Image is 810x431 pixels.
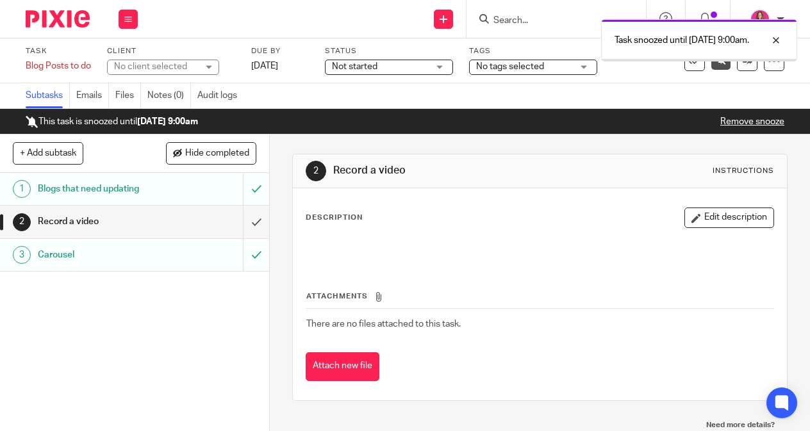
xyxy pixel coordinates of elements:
a: Subtasks [26,83,70,108]
p: Need more details? [305,420,774,430]
label: Due by [251,46,309,56]
button: Hide completed [166,142,256,164]
span: Attachments [306,293,368,300]
a: Files [115,83,141,108]
button: Edit description [684,207,774,228]
span: No tags selected [476,62,544,71]
h1: Record a video [333,164,567,177]
button: Attach new file [306,352,379,381]
a: Notes (0) [147,83,191,108]
p: Description [306,213,363,223]
div: 2 [306,161,326,181]
label: Client [107,46,235,56]
span: There are no files attached to this task. [306,320,461,329]
h1: Carousel [38,245,166,264]
div: 3 [13,246,31,264]
b: [DATE] 9:00am [137,117,198,126]
button: + Add subtask [13,142,83,164]
label: Task [26,46,91,56]
a: Audit logs [197,83,244,108]
span: [DATE] [251,61,278,70]
p: Task snoozed until [DATE] 9:00am. [615,34,749,47]
span: Hide completed [185,149,249,159]
div: No client selected [114,60,197,73]
div: 2 [13,213,31,231]
p: This task is snoozed until [26,115,198,128]
label: Status [325,46,453,56]
span: Not started [332,62,377,71]
div: Instructions [713,166,774,176]
img: 17.png [750,9,770,29]
a: Emails [76,83,109,108]
h1: Blogs that need updating [38,179,166,199]
img: Pixie [26,10,90,28]
div: 1 [13,180,31,198]
h1: Record a video [38,212,166,231]
div: Blog Posts to do [26,60,91,72]
a: Remove snooze [720,117,784,126]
